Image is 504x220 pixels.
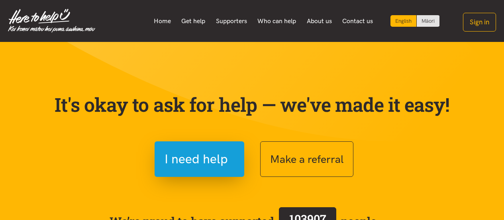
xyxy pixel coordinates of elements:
[260,141,353,177] button: Make a referral
[210,13,252,30] a: Supporters
[337,13,378,30] a: Contact us
[155,141,244,177] button: I need help
[252,13,302,30] a: Who can help
[390,15,417,27] div: Current language
[417,15,439,27] a: Switch to Te Reo Māori
[302,13,337,30] a: About us
[8,9,95,33] img: Home
[53,93,451,116] p: It's okay to ask for help — we've made it easy!
[176,13,211,30] a: Get help
[165,149,228,169] span: I need help
[390,15,440,27] div: Language toggle
[148,13,176,30] a: Home
[463,13,496,32] button: Sign in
